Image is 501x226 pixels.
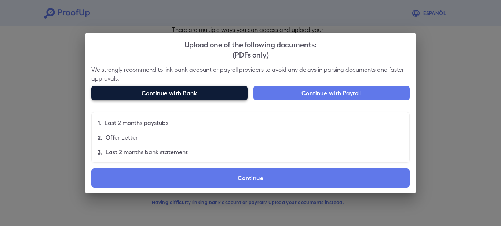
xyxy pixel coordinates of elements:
p: 2. [98,133,103,142]
div: (PDFs only) [91,49,410,59]
button: Continue with Payroll [253,86,410,100]
p: Last 2 months paystubs [105,118,168,127]
p: Last 2 months bank statement [106,148,188,156]
p: We strongly recommend to link bank account or payroll providers to avoid any delays in parsing do... [91,65,410,83]
p: 3. [98,148,103,156]
p: 1. [98,118,102,127]
button: Continue with Bank [91,86,248,100]
label: Continue [91,168,410,188]
p: Offer Letter [106,133,138,142]
h2: Upload one of the following documents: [85,33,416,65]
